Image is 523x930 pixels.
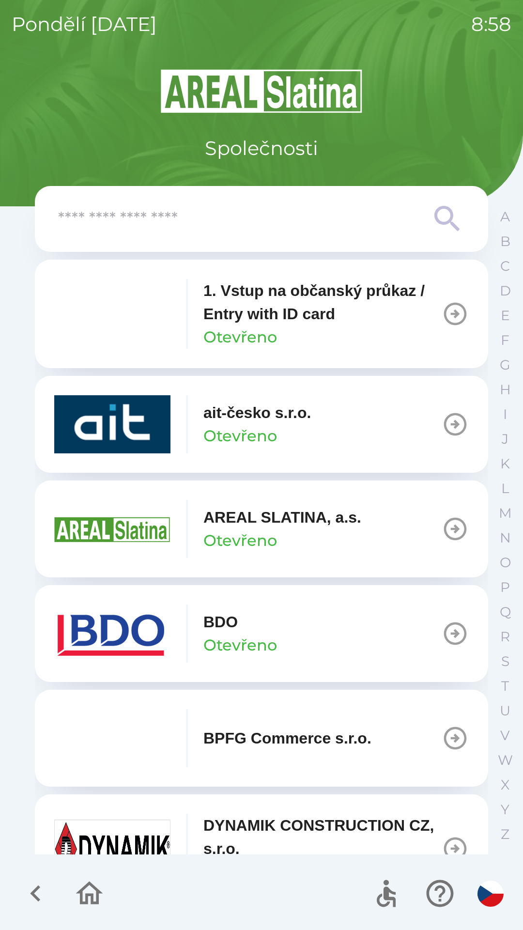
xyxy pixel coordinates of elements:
p: S [501,653,509,670]
p: F [501,332,509,349]
button: ait-česko s.r.o.Otevřeno [35,376,488,473]
p: L [501,480,509,497]
p: AREAL SLATINA, a.s. [203,506,361,529]
button: N [493,526,517,550]
button: 1. Vstup na občanský průkaz / Entry with ID cardOtevřeno [35,260,488,368]
p: ait-česko s.r.o. [203,401,311,424]
img: 93ea42ec-2d1b-4d6e-8f8a-bdbb4610bcc3.png [54,285,170,343]
p: P [500,579,510,596]
button: BPFG Commerce s.r.o. [35,690,488,787]
button: AREAL SLATINA, a.s.Otevřeno [35,480,488,577]
p: 1. Vstup na občanský průkaz / Entry with ID card [203,279,442,325]
img: cs flag [477,881,504,907]
p: C [500,258,510,275]
img: ae7449ef-04f1-48ed-85b5-e61960c78b50.png [54,604,170,663]
p: V [500,727,510,744]
button: F [493,328,517,353]
button: Q [493,600,517,624]
p: Otevřeno [203,634,277,657]
p: G [500,356,510,373]
img: 40b5cfbb-27b1-4737-80dc-99d800fbabba.png [54,395,170,453]
p: J [502,431,508,448]
button: R [493,624,517,649]
button: K [493,451,517,476]
button: P [493,575,517,600]
p: Y [501,801,509,818]
button: Y [493,797,517,822]
p: H [500,381,511,398]
button: G [493,353,517,377]
button: L [493,476,517,501]
button: E [493,303,517,328]
button: S [493,649,517,674]
p: A [500,208,510,225]
p: X [501,776,509,793]
p: Q [500,604,511,620]
p: DYNAMIK CONSTRUCTION CZ, s.r.o. [203,814,442,860]
p: Otevřeno [203,529,277,552]
p: N [500,529,511,546]
p: E [501,307,510,324]
p: pondělí [DATE] [12,10,157,39]
p: B [500,233,510,250]
button: H [493,377,517,402]
button: Z [493,822,517,847]
button: W [493,748,517,773]
p: Otevřeno [203,325,277,349]
button: I [493,402,517,427]
img: aad3f322-fb90-43a2-be23-5ead3ef36ce5.png [54,500,170,558]
button: O [493,550,517,575]
button: B [493,229,517,254]
button: V [493,723,517,748]
button: U [493,698,517,723]
p: Otevřeno [203,424,277,448]
p: T [501,678,509,695]
p: R [500,628,510,645]
p: Společnosti [205,134,318,163]
p: 8:58 [471,10,511,39]
button: M [493,501,517,526]
p: D [500,282,511,299]
button: X [493,773,517,797]
p: M [499,505,512,522]
p: I [503,406,507,423]
p: U [500,702,510,719]
p: BDO [203,610,238,634]
p: K [500,455,510,472]
button: C [493,254,517,279]
img: Logo [35,68,488,114]
button: T [493,674,517,698]
img: f3b1b367-54a7-43c8-9d7e-84e812667233.png [54,709,170,767]
p: O [500,554,511,571]
p: W [498,752,513,769]
button: A [493,204,517,229]
button: J [493,427,517,451]
p: Z [501,826,509,843]
button: DYNAMIK CONSTRUCTION CZ, s.r.o.Otevřeno [35,794,488,903]
button: BDOOtevřeno [35,585,488,682]
p: BPFG Commerce s.r.o. [203,727,371,750]
button: D [493,279,517,303]
img: 9aa1c191-0426-4a03-845b-4981a011e109.jpeg [54,820,170,878]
